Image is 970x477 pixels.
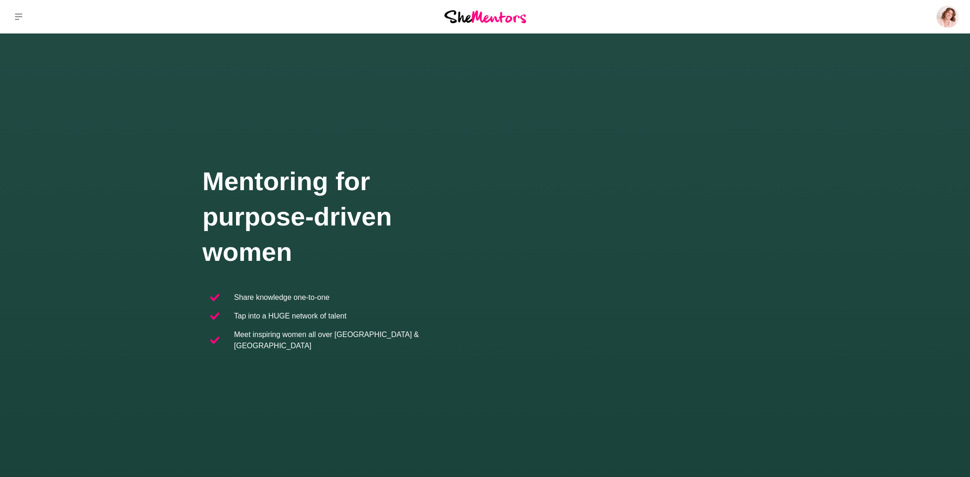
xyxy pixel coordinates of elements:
img: Amanda Greenman [937,6,959,28]
img: She Mentors Logo [444,10,526,23]
h1: Mentoring for purpose-driven women [203,164,485,270]
p: Tap into a HUGE network of talent [234,311,347,322]
p: Meet inspiring women all over [GEOGRAPHIC_DATA] & [GEOGRAPHIC_DATA] [234,329,478,351]
p: Share knowledge one-to-one [234,292,330,303]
